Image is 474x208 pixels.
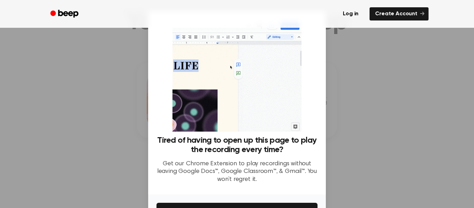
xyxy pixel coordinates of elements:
[156,136,318,155] h3: Tired of having to open up this page to play the recording every time?
[370,7,429,20] a: Create Account
[172,19,301,132] img: Beep extension in action
[45,7,85,21] a: Beep
[156,160,318,184] p: Get our Chrome Extension to play recordings without leaving Google Docs™, Google Classroom™, & Gm...
[336,6,365,22] a: Log in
